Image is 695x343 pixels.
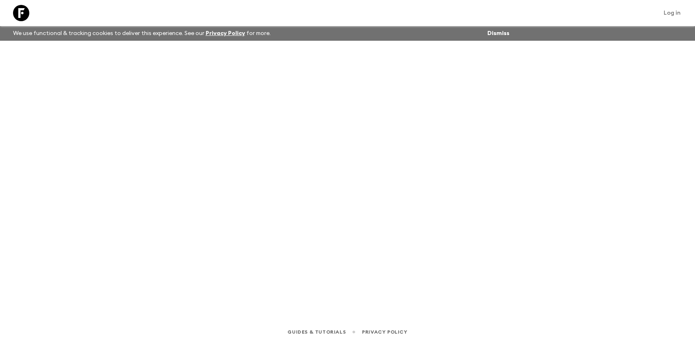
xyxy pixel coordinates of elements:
a: Guides & Tutorials [287,328,346,336]
p: We use functional & tracking cookies to deliver this experience. See our for more. [10,26,274,41]
button: Dismiss [485,28,511,39]
a: Privacy Policy [206,31,245,36]
a: Log in [659,7,685,19]
a: Privacy Policy [362,328,407,336]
